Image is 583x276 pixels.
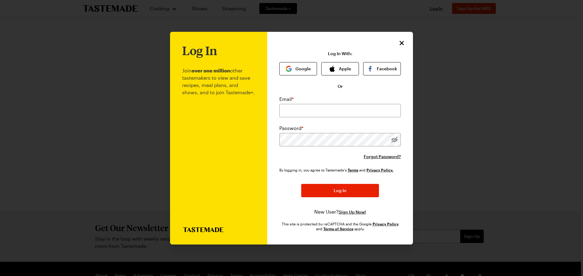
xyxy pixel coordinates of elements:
[338,83,343,89] span: Or
[279,221,401,231] div: This site is protected by reCAPTCHA and the Google and apply.
[339,209,366,215] button: Sign Up Now!
[301,184,379,197] button: Log In
[279,95,294,103] label: Email
[323,226,353,231] a: Google Terms of Service
[192,68,230,73] b: over one million
[398,39,406,47] button: Close
[314,209,339,214] span: New User?
[321,62,359,75] button: Apple
[367,167,394,172] a: Tastemade Privacy Policy
[279,125,303,132] label: Password
[182,44,217,57] h1: Log In
[334,188,346,194] span: Log In
[364,154,401,160] button: Forgot Password?
[328,51,352,56] p: Log In With:
[182,57,255,227] p: Join other tastemakers to view and save recipes, meal plans, and shows, and to join Tastemade+.
[363,62,401,75] button: Facebook
[348,167,358,172] a: Tastemade Terms of Service
[279,62,317,75] button: Google
[279,167,396,173] div: By logging in, you agree to Tastemade's and
[373,221,399,226] a: Google Privacy Policy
